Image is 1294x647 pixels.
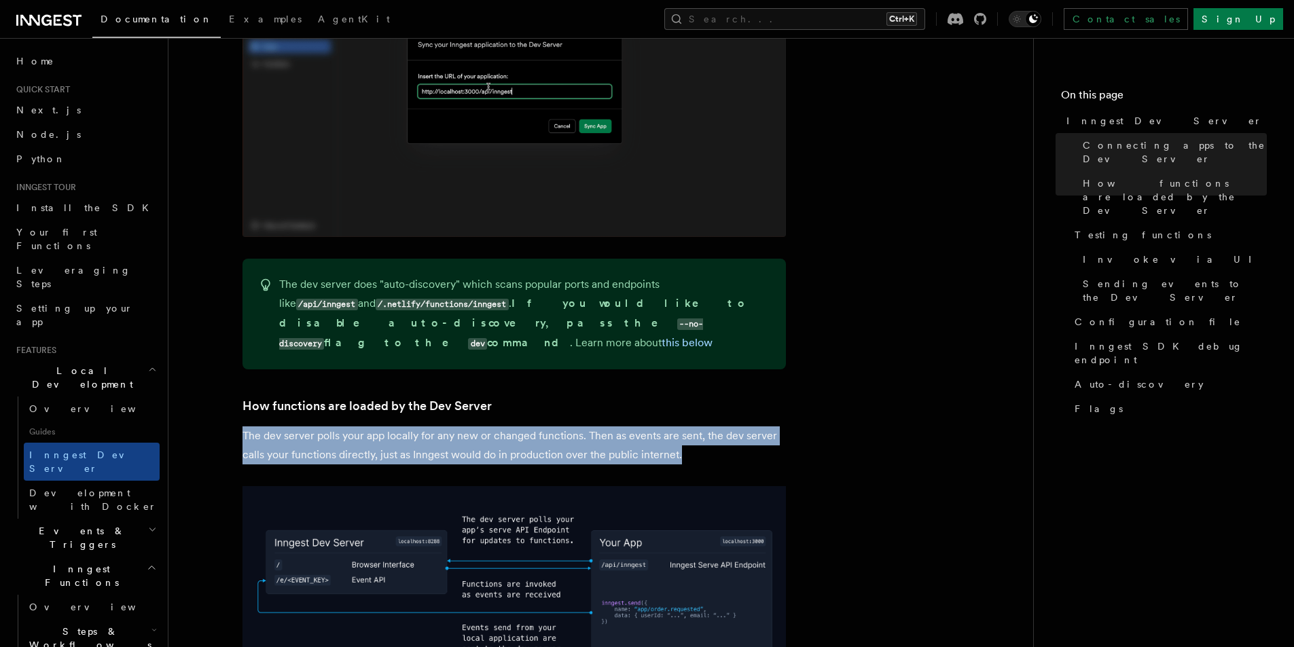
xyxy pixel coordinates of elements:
a: Node.js [11,122,160,147]
button: Inngest Functions [11,557,160,595]
a: Development with Docker [24,481,160,519]
a: this below [662,336,713,349]
div: Local Development [11,396,160,519]
a: Flags [1069,396,1267,421]
a: Python [11,147,160,171]
code: /api/inngest [296,299,358,310]
span: Configuration file [1075,315,1241,329]
code: dev [468,338,487,350]
span: Inngest SDK debug endpoint [1075,339,1267,367]
span: AgentKit [318,14,390,24]
a: Inngest Dev Server [24,443,160,481]
a: Configuration file [1069,310,1267,334]
span: Your first Functions [16,227,97,251]
span: Local Development [11,364,148,391]
button: Events & Triggers [11,519,160,557]
a: Inngest SDK debug endpoint [1069,334,1267,372]
a: How functions are loaded by the Dev Server [242,396,492,415]
a: Leveraging Steps [11,258,160,296]
span: Node.js [16,129,81,140]
span: Inngest Dev Server [29,449,145,474]
a: Next.js [11,98,160,122]
a: AgentKit [310,4,398,37]
span: Examples [229,14,302,24]
span: Next.js [16,105,81,115]
a: Testing functions [1069,223,1267,247]
a: Documentation [92,4,221,38]
span: Home [16,54,54,68]
a: Sign Up [1193,8,1283,30]
span: Inngest tour [11,182,76,193]
a: Setting up your app [11,296,160,334]
span: Guides [24,421,160,443]
a: Contact sales [1064,8,1188,30]
span: Sending events to the Dev Server [1083,277,1267,304]
span: Setting up your app [16,303,133,327]
strong: If you would like to disable auto-discovery, pass the flag to the command [279,297,749,349]
span: Auto-discovery [1075,377,1204,391]
a: Overview [24,396,160,421]
a: Overview [24,595,160,619]
h4: On this page [1061,87,1267,109]
span: Overview [29,602,169,612]
span: Overview [29,403,169,414]
button: Toggle dark mode [1009,11,1041,27]
span: Inngest Dev Server [1066,114,1262,128]
code: /.netlify/functions/inngest [376,299,509,310]
span: Connecting apps to the Dev Server [1083,138,1267,166]
span: Documentation [101,14,213,24]
button: Search...Ctrl+K [664,8,925,30]
a: Examples [221,4,310,37]
p: The dev server does "auto-discovery" which scans popular ports and endpoints like and . . Learn m... [279,275,770,353]
span: Events & Triggers [11,524,148,551]
a: Your first Functions [11,220,160,258]
span: Flags [1075,402,1123,415]
a: Inngest Dev Server [1061,109,1267,133]
span: Features [11,345,56,356]
kbd: Ctrl+K [886,12,917,26]
a: Install the SDK [11,196,160,220]
span: Inngest Functions [11,562,147,589]
a: Sending events to the Dev Server [1077,272,1267,310]
a: Home [11,49,160,73]
button: Local Development [11,358,160,396]
a: How functions are loaded by the Dev Server [1077,171,1267,223]
p: The dev server polls your app locally for any new or changed functions. Then as events are sent, ... [242,426,786,464]
span: Development with Docker [29,487,157,512]
span: Install the SDK [16,202,157,213]
a: Invoke via UI [1077,247,1267,272]
a: Connecting apps to the Dev Server [1077,133,1267,171]
span: Leveraging Steps [16,265,131,289]
a: Auto-discovery [1069,372,1267,396]
span: Python [16,153,66,164]
span: Testing functions [1075,228,1211,242]
span: How functions are loaded by the Dev Server [1083,177,1267,217]
span: Quick start [11,84,70,95]
span: Invoke via UI [1083,253,1263,266]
